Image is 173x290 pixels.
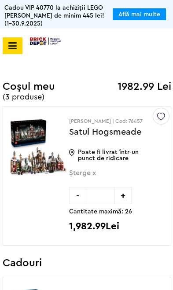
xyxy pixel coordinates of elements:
[69,209,132,215] p: Cantitate maximă: 26
[69,128,141,136] a: Satul Hogsmeade
[69,169,131,187] span: Șterge x
[3,81,55,101] h1: Coșul meu
[118,81,171,93] p: 1982.99 Lei
[10,118,67,176] img: Satul Hogsmeade
[69,118,153,124] p: [PERSON_NAME] | Cod: 76457
[3,93,55,101] span: (3 produse)
[114,187,132,204] div: +
[69,221,119,231] p: 1,982.99Lei
[69,187,86,204] div: -
[118,11,160,18] a: Află mai multe
[69,149,153,162] p: Poate fi livrat într-un punct de ridicare
[3,259,171,268] h3: Cadouri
